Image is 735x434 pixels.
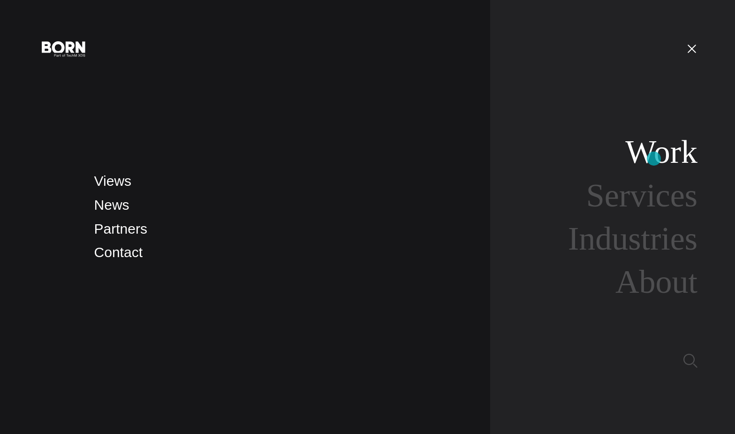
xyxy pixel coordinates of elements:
a: Partners [94,221,147,236]
a: Work [625,134,697,170]
a: News [94,197,129,213]
button: Open [681,38,703,58]
a: Services [586,177,697,213]
a: Views [94,173,131,189]
a: About [615,264,697,300]
img: Search [683,354,697,368]
a: Industries [568,221,697,257]
a: Contact [94,244,143,260]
